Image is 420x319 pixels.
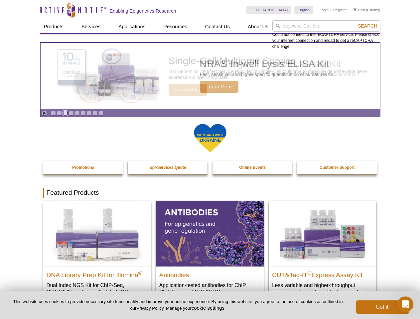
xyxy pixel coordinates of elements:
button: Got it! [356,300,409,314]
div: Could not connect to the reCAPTCHA service. Please check your internet connection and reload to g... [272,20,380,50]
a: Go to slide 4 [69,111,74,116]
img: Your Cart [353,8,356,11]
a: Toggle autoplay [42,111,47,116]
h2: Featured Products [43,188,377,198]
a: English [294,6,313,14]
a: Go to slide 3 [63,111,68,116]
a: Cart [353,8,365,12]
a: Products [40,20,68,33]
a: Register [333,8,347,12]
h2: DNA Library Prep Kit for Illumina [47,268,148,278]
a: CUT&Tag-IT® Express Assay Kit CUT&Tag-IT®Express Assay Kit Less variable and higher-throughput ge... [269,201,376,302]
p: Application-tested antibodies for ChIP, CUT&Tag, and CUT&RUN. [159,282,260,295]
img: Single-Cell Multiome Service [51,46,151,106]
a: About Us [244,20,272,33]
input: Keyword, Cat. No. [272,20,380,32]
span: Learn More [169,84,208,96]
a: Go to slide 6 [81,111,86,116]
img: DNA Library Prep Kit for Illumina [43,201,151,266]
a: Privacy Policy [136,306,163,311]
strong: Customer Support [320,165,354,170]
a: All Antibodies Antibodies Application-tested antibodies for ChIP, CUT&Tag, and CUT&RUN. [156,201,264,302]
a: Go to slide 1 [51,111,56,116]
iframe: Intercom live chat [397,296,413,312]
a: Go to slide 9 [99,111,104,116]
h2: Antibodies [159,268,260,278]
a: Promotions [43,161,124,174]
a: Single-Cell Multiome Service Single-Cell Multiome Service 10x Genomics Certified Service Provider... [41,43,380,109]
li: (0 items) [353,6,380,14]
img: We Stand With Ukraine [194,123,227,153]
p: 10x Genomics Certified Service Provider of Single-Cell Multiome to measure genome-wide gene expre... [169,68,376,80]
button: Search [356,23,379,29]
button: cookie settings [192,305,224,311]
a: Customer Support [297,161,377,174]
h2: Enabling Epigenetics Research [110,8,176,14]
p: Less variable and higher-throughput genome-wide profiling of histone marks​. [272,282,373,295]
a: Services [77,20,105,33]
sup: ® [308,270,312,275]
img: CUT&Tag-IT® Express Assay Kit [269,201,376,266]
a: Go to slide 5 [75,111,80,116]
a: Login [320,8,329,12]
p: This website uses cookies to provide necessary site functionality and improve your online experie... [11,299,345,311]
a: DNA Library Prep Kit for Illumina DNA Library Prep Kit for Illumina® Dual Index NGS Kit for ChIP-... [43,201,151,308]
a: Contact Us [201,20,234,33]
a: Go to slide 7 [87,111,92,116]
article: Single-Cell Multiome Service [41,43,380,109]
a: [GEOGRAPHIC_DATA] [246,6,291,14]
h2: CUT&Tag-IT Express Assay Kit [272,268,373,278]
strong: Online Events [239,165,266,170]
a: Applications [114,20,149,33]
a: Epi-Services Quote [128,161,208,174]
sup: ® [138,270,142,275]
img: All Antibodies [156,201,264,266]
h2: Single-Cell Multiome Service [169,56,376,66]
a: Go to slide 8 [93,111,98,116]
a: Resources [159,20,191,33]
strong: Promotions [72,165,94,170]
a: Online Events [212,161,293,174]
li: | [331,6,332,14]
p: Dual Index NGS Kit for ChIP-Seq, CUT&RUN, and ds methylated DNA assays. [47,282,148,302]
strong: Epi-Services Quote [150,165,186,170]
span: Search [358,23,377,29]
a: Go to slide 2 [57,111,62,116]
